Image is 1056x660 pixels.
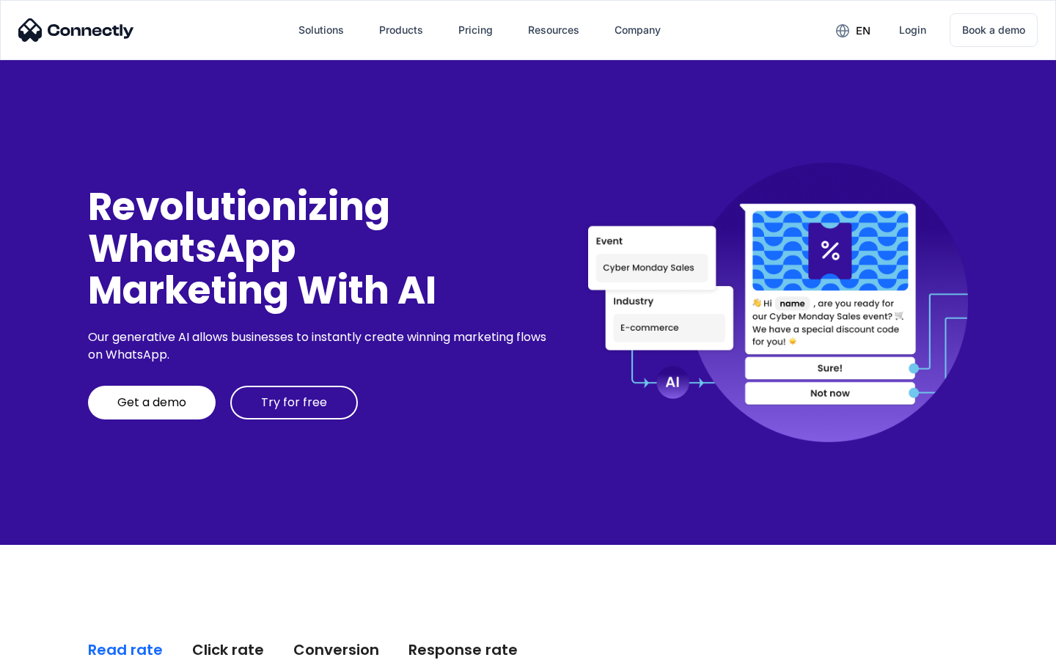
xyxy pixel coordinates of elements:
a: Pricing [447,12,505,48]
div: Revolutionizing WhatsApp Marketing With AI [88,186,551,312]
a: Get a demo [88,386,216,419]
a: Book a demo [950,13,1038,47]
div: Resources [528,20,579,40]
div: Conversion [293,639,379,660]
div: Response rate [408,639,518,660]
div: Login [899,20,926,40]
a: Login [887,12,938,48]
a: Try for free [230,386,358,419]
div: Company [615,20,661,40]
div: Click rate [192,639,264,660]
img: Connectly Logo [18,18,134,42]
div: Pricing [458,20,493,40]
div: Solutions [298,20,344,40]
div: Our generative AI allows businesses to instantly create winning marketing flows on WhatsApp. [88,329,551,364]
div: en [856,21,870,41]
div: Read rate [88,639,163,660]
div: Try for free [261,395,327,410]
div: Products [379,20,423,40]
div: Get a demo [117,395,186,410]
